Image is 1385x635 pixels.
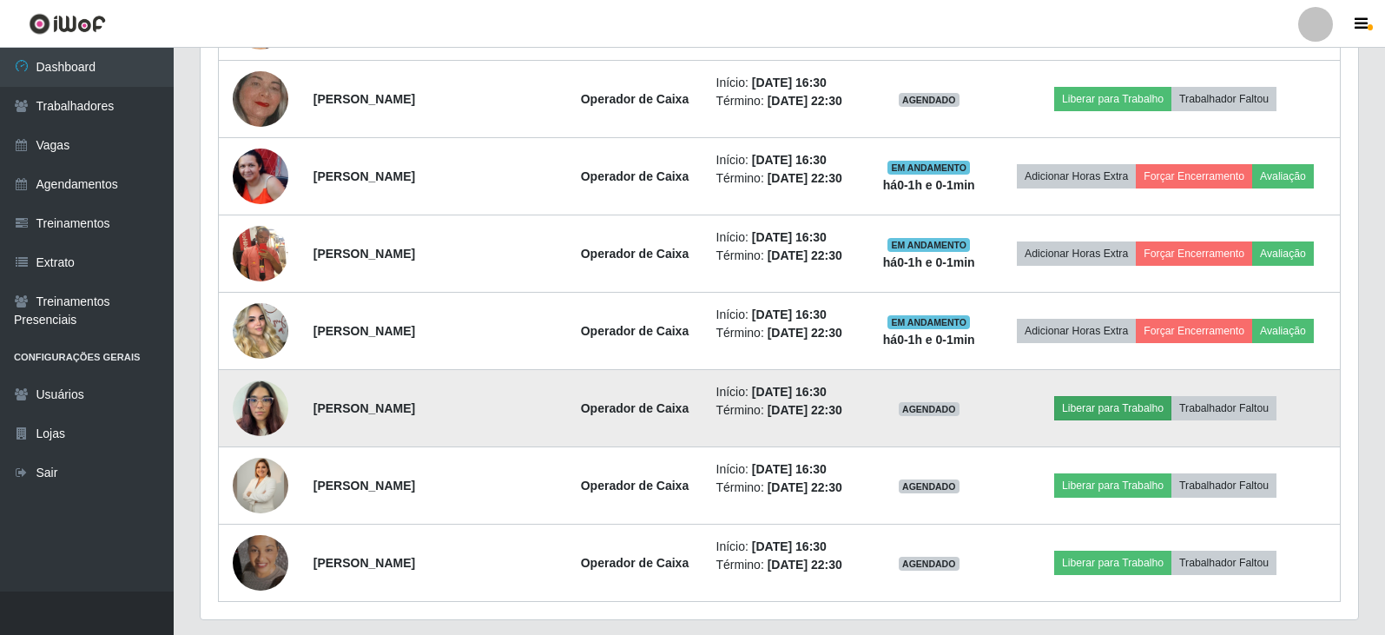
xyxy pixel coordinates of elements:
strong: Operador de Caixa [581,324,689,338]
img: 1644632097698.jpeg [233,55,288,143]
button: Liberar para Trabalho [1054,473,1171,498]
strong: há 0-1 h e 0-1 min [883,333,975,347]
button: Liberar para Trabalho [1054,87,1171,111]
strong: Operador de Caixa [581,169,689,183]
li: Início: [716,151,857,169]
button: Trabalhador Faltou [1171,551,1276,575]
button: Trabalhador Faltou [1171,396,1276,420]
span: EM ANDAMENTO [887,315,970,329]
strong: Operador de Caixa [581,556,689,570]
li: Início: [716,74,857,92]
img: 1757508553202.jpeg [233,513,288,612]
span: AGENDADO [899,93,960,107]
img: CoreUI Logo [29,13,106,35]
button: Trabalhador Faltou [1171,473,1276,498]
img: 1754687333670.jpeg [233,281,288,380]
button: Forçar Encerramento [1136,319,1252,343]
button: Trabalhador Faltou [1171,87,1276,111]
strong: Operador de Caixa [581,92,689,106]
span: EM ANDAMENTO [887,161,970,175]
time: [DATE] 22:30 [768,326,842,340]
button: Forçar Encerramento [1136,164,1252,189]
strong: Operador de Caixa [581,401,689,415]
button: Adicionar Horas Extra [1017,241,1136,266]
time: [DATE] 16:30 [752,76,827,89]
time: [DATE] 16:30 [752,539,827,553]
strong: [PERSON_NAME] [313,556,415,570]
span: EM ANDAMENTO [887,238,970,252]
li: Término: [716,92,857,110]
strong: [PERSON_NAME] [313,92,415,106]
strong: Operador de Caixa [581,479,689,493]
button: Avaliação [1252,241,1314,266]
strong: há 0-1 h e 0-1 min [883,178,975,192]
li: Término: [716,324,857,342]
button: Adicionar Horas Extra [1017,164,1136,189]
li: Início: [716,460,857,479]
strong: [PERSON_NAME] [313,324,415,338]
time: [DATE] 22:30 [768,403,842,417]
li: Término: [716,169,857,188]
button: Avaliação [1252,164,1314,189]
span: AGENDADO [899,480,960,493]
time: [DATE] 22:30 [768,248,842,262]
strong: [PERSON_NAME] [313,479,415,493]
button: Forçar Encerramento [1136,241,1252,266]
li: Término: [716,556,857,574]
time: [DATE] 16:30 [752,230,827,244]
time: [DATE] 22:30 [768,480,842,494]
button: Liberar para Trabalho [1054,396,1171,420]
img: 1759019175728.jpeg [233,437,288,534]
img: 1753635864219.jpeg [233,204,288,303]
span: AGENDADO [899,402,960,416]
time: [DATE] 22:30 [768,558,842,572]
strong: Operador de Caixa [581,247,689,261]
img: 1743338839822.jpeg [233,149,288,204]
button: Adicionar Horas Extra [1017,319,1136,343]
li: Término: [716,247,857,265]
li: Término: [716,479,857,497]
li: Início: [716,383,857,401]
li: Início: [716,306,857,324]
strong: há 0-1 h e 0-1 min [883,255,975,269]
li: Início: [716,228,857,247]
span: AGENDADO [899,557,960,571]
time: [DATE] 16:30 [752,153,827,167]
time: [DATE] 16:30 [752,308,827,321]
li: Término: [716,401,857,420]
img: 1743385442240.jpeg [233,371,288,445]
button: Avaliação [1252,319,1314,343]
time: [DATE] 22:30 [768,171,842,185]
strong: [PERSON_NAME] [313,247,415,261]
strong: [PERSON_NAME] [313,401,415,415]
li: Início: [716,538,857,556]
time: [DATE] 22:30 [768,94,842,108]
strong: [PERSON_NAME] [313,169,415,183]
button: Liberar para Trabalho [1054,551,1171,575]
time: [DATE] 16:30 [752,385,827,399]
time: [DATE] 16:30 [752,462,827,476]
